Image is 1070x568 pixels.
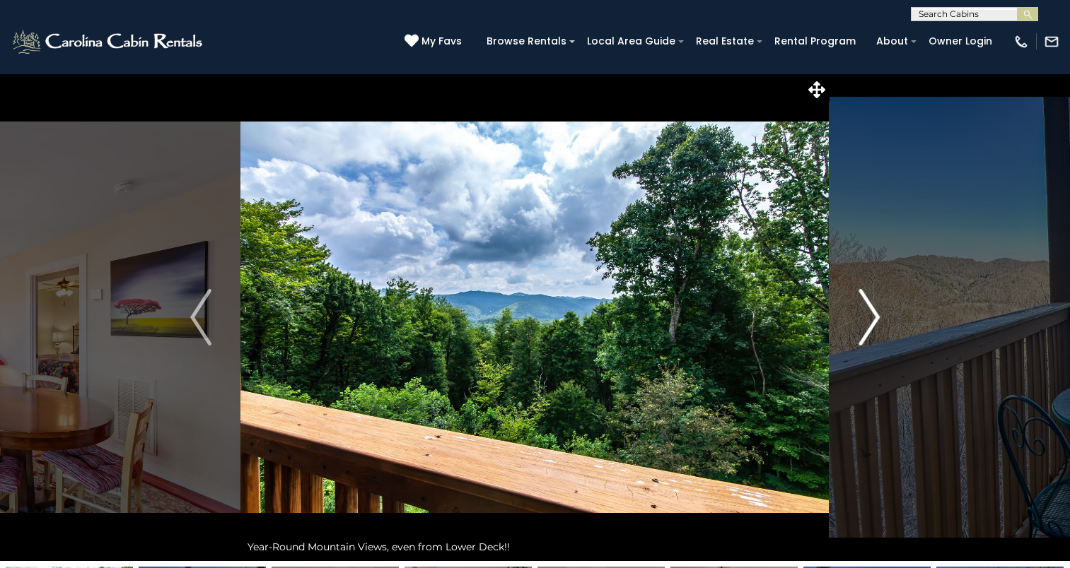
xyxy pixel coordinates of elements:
span: My Favs [421,34,462,49]
img: arrow [190,289,211,345]
button: Previous [161,73,240,561]
a: Browse Rentals [479,30,574,52]
button: Next [830,73,909,561]
img: mail-regular-white.png [1044,34,1059,49]
div: Year-Round Mountain Views, even from Lower Deck!! [240,533,829,561]
a: My Favs [405,34,465,49]
a: Owner Login [921,30,999,52]
a: About [869,30,915,52]
img: arrow [859,289,880,345]
img: White-1-2.png [11,28,207,56]
a: Real Estate [689,30,761,52]
a: Rental Program [767,30,863,52]
img: phone-regular-white.png [1013,34,1029,49]
a: Local Area Guide [580,30,682,52]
